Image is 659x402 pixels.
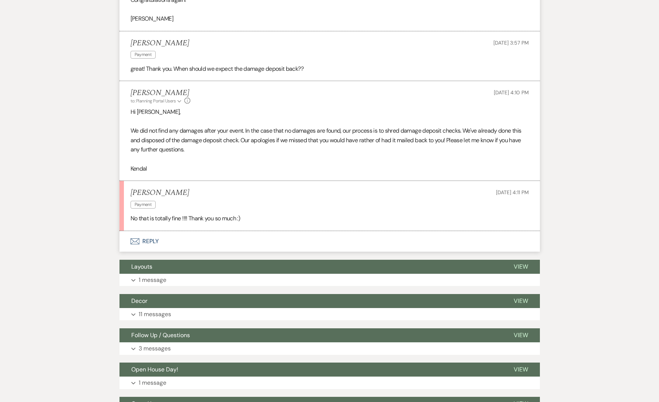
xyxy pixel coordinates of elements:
span: Payment [131,201,156,209]
button: Layouts [119,260,502,274]
button: Decor [119,294,502,308]
span: Payment [131,51,156,59]
p: 1 message [139,378,166,388]
p: 1 message [139,275,166,285]
p: Kendal [131,164,529,174]
span: Follow Up / Questions [131,331,190,339]
span: Decor [131,297,148,305]
button: 11 messages [119,308,540,321]
p: [PERSON_NAME] [131,14,529,24]
span: [DATE] 3:57 PM [493,39,528,46]
button: 1 message [119,274,540,286]
span: View [514,331,528,339]
h5: [PERSON_NAME] [131,39,189,48]
span: [DATE] 4:10 PM [494,89,528,96]
button: View [502,328,540,342]
button: 3 messages [119,342,540,355]
h5: [PERSON_NAME] [131,88,191,98]
h5: [PERSON_NAME] [131,188,189,197]
button: to: Planning Portal Users [131,98,183,104]
span: Open House Day! [131,366,178,373]
button: 1 message [119,377,540,389]
span: View [514,297,528,305]
span: to: Planning Portal Users [131,98,176,104]
button: Reply [119,231,540,252]
button: View [502,363,540,377]
span: View [514,263,528,270]
p: 11 messages [139,310,171,319]
p: Hi [PERSON_NAME], [131,107,529,117]
p: great! Thank you. When should we expect the damage deposit back?? [131,64,529,74]
p: 3 messages [139,344,171,353]
button: View [502,260,540,274]
span: Layouts [131,263,152,270]
span: [DATE] 4:11 PM [496,189,528,196]
span: View [514,366,528,373]
button: View [502,294,540,308]
button: Follow Up / Questions [119,328,502,342]
p: No that is totally fine !!!! Thank you so much :) [131,214,529,223]
p: We did not find any damages after your event. In the case that no damages are found, our process ... [131,126,529,154]
button: Open House Day! [119,363,502,377]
